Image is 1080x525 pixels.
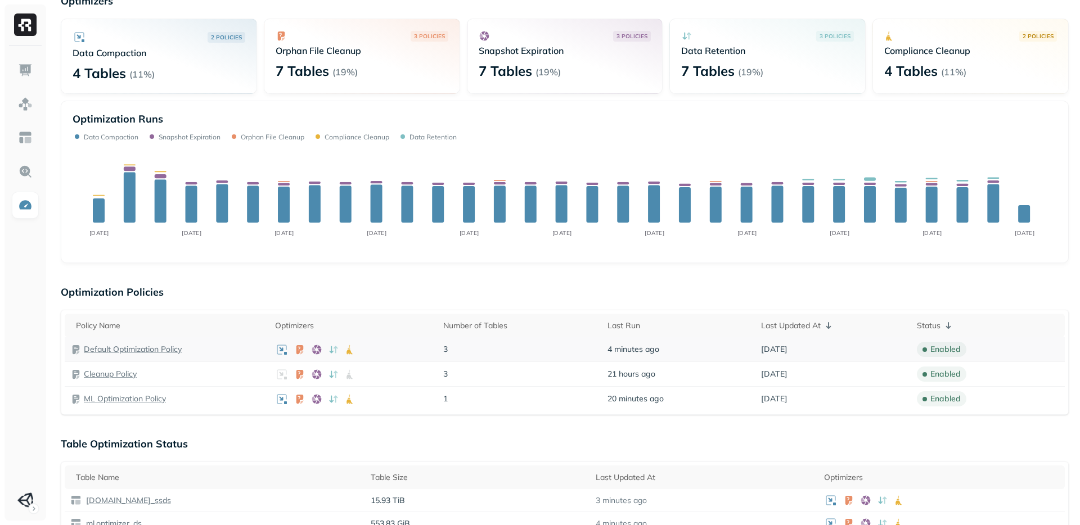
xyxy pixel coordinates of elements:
[443,393,596,404] p: 1
[645,229,664,237] tspan: [DATE]
[84,133,138,141] p: Data Compaction
[61,286,1069,298] p: Optimization Policies
[18,130,33,145] img: Asset Explorer
[884,62,938,80] p: 4 Tables
[1015,229,1034,237] tspan: [DATE]
[596,470,813,484] div: Last Updated At
[738,66,763,78] p: ( 19% )
[930,344,961,355] p: enabled
[1023,32,1054,40] p: 2 POLICIES
[681,45,854,56] p: Data Retention
[159,133,220,141] p: Snapshot Expiration
[443,319,596,332] div: Number of Tables
[922,229,942,237] tspan: [DATE]
[76,470,359,484] div: Table Name
[479,62,532,80] p: 7 Tables
[761,393,787,404] span: [DATE]
[332,66,358,78] p: ( 19% )
[84,369,137,379] a: Cleanup Policy
[761,319,906,332] div: Last Updated At
[367,229,386,237] tspan: [DATE]
[930,393,961,404] p: enabled
[211,33,242,42] p: 2 POLICIES
[276,45,448,56] p: Orphan File Cleanup
[414,32,445,40] p: 3 POLICIES
[535,66,561,78] p: ( 19% )
[18,198,33,212] img: Optimization
[275,319,432,332] div: Optimizers
[596,495,647,506] p: 3 minutes ago
[84,393,166,404] a: ML Optimization Policy
[607,393,664,404] span: 20 minutes ago
[409,133,457,141] p: Data Retention
[17,492,33,508] img: Unity
[18,63,33,78] img: Dashboard
[616,32,647,40] p: 3 POLICIES
[820,32,850,40] p: 3 POLICIES
[941,66,966,78] p: ( 11% )
[443,369,596,379] p: 3
[824,470,1059,484] div: Optimizers
[681,62,735,80] p: 7 Tables
[761,369,787,379] span: [DATE]
[761,344,787,355] span: [DATE]
[884,45,1057,56] p: Compliance Cleanup
[917,319,1059,332] div: Status
[73,64,126,82] p: 4 Tables
[371,470,584,484] div: Table Size
[84,495,171,506] p: [DOMAIN_NAME]_ssds
[274,229,294,237] tspan: [DATE]
[18,164,33,179] img: Query Explorer
[84,344,182,355] a: Default Optimization Policy
[129,69,155,80] p: ( 11% )
[18,97,33,111] img: Assets
[76,319,264,332] div: Policy Name
[73,112,163,125] p: Optimization Runs
[89,229,109,237] tspan: [DATE]
[607,344,659,355] span: 4 minutes ago
[607,319,750,332] div: Last Run
[325,133,389,141] p: Compliance Cleanup
[182,229,201,237] tspan: [DATE]
[371,495,584,506] p: 15.93 TiB
[82,495,171,506] a: [DOMAIN_NAME]_ssds
[552,229,572,237] tspan: [DATE]
[930,369,961,379] p: enabled
[14,13,37,36] img: Ryft
[737,229,757,237] tspan: [DATE]
[276,62,329,80] p: 7 Tables
[241,133,304,141] p: Orphan File Cleanup
[443,344,596,355] p: 3
[460,229,479,237] tspan: [DATE]
[830,229,849,237] tspan: [DATE]
[607,369,655,379] span: 21 hours ago
[61,437,1069,450] p: Table Optimization Status
[73,47,245,58] p: Data Compaction
[479,45,651,56] p: Snapshot Expiration
[70,495,82,506] img: table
